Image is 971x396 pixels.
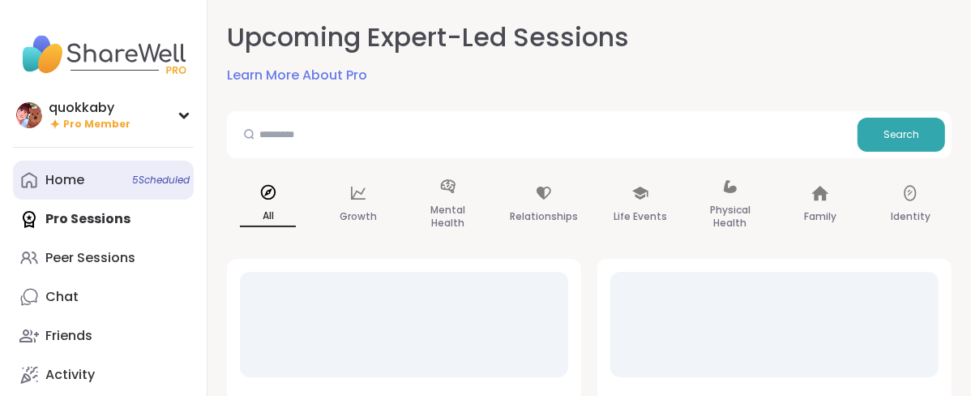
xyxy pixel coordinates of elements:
[132,174,190,187] span: 5 Scheduled
[614,207,667,226] p: Life Events
[63,118,130,131] span: Pro Member
[858,118,945,152] button: Search
[510,207,578,226] p: Relationships
[13,26,194,83] img: ShareWell Nav Logo
[240,206,296,227] p: All
[45,288,79,306] div: Chat
[45,171,84,189] div: Home
[804,207,836,226] p: Family
[13,239,194,278] a: Peer Sessions
[420,200,476,233] p: Mental Health
[13,316,194,355] a: Friends
[883,127,919,142] span: Search
[45,366,95,384] div: Activity
[227,19,629,56] h2: Upcoming Expert-Led Sessions
[340,207,377,226] p: Growth
[13,278,194,316] a: Chat
[13,161,194,200] a: Home5Scheduled
[703,200,759,233] p: Physical Health
[13,355,194,394] a: Activity
[891,207,930,226] p: Identity
[49,99,130,117] div: quokkaby
[45,327,92,345] div: Friends
[227,66,367,85] a: Learn More About Pro
[16,102,42,128] img: quokkaby
[45,249,135,267] div: Peer Sessions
